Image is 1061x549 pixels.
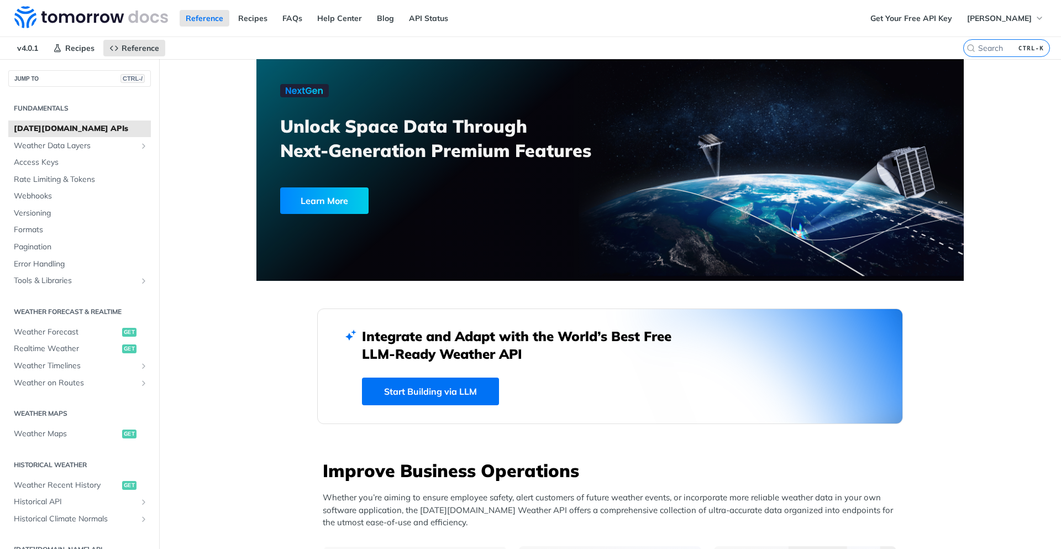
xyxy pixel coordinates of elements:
span: Weather Recent History [14,480,119,491]
a: Recipes [232,10,274,27]
span: Weather Timelines [14,360,136,372]
a: Recipes [47,40,101,56]
a: FAQs [276,10,308,27]
h2: Integrate and Adapt with the World’s Best Free LLM-Ready Weather API [362,327,688,363]
h2: Historical Weather [8,460,151,470]
span: get [122,328,136,337]
span: Versioning [14,208,148,219]
span: Webhooks [14,191,148,202]
button: [PERSON_NAME] [961,10,1050,27]
span: [PERSON_NAME] [967,13,1032,23]
a: Weather Mapsget [8,426,151,442]
button: Show subpages for Historical API [139,498,148,506]
span: Realtime Weather [14,343,119,354]
a: Start Building via LLM [362,378,499,405]
a: Error Handling [8,256,151,273]
h3: Improve Business Operations [323,458,903,483]
a: Access Keys [8,154,151,171]
h2: Weather Maps [8,409,151,419]
h3: Unlock Space Data Through Next-Generation Premium Features [280,114,622,163]
a: Tools & LibrariesShow subpages for Tools & Libraries [8,273,151,289]
a: Help Center [311,10,368,27]
kbd: CTRL-K [1016,43,1047,54]
span: Historical API [14,496,136,508]
h2: Weather Forecast & realtime [8,307,151,317]
img: NextGen [280,84,329,97]
span: Error Handling [14,259,148,270]
button: Show subpages for Weather Data Layers [139,142,148,150]
span: Weather Forecast [14,327,119,338]
a: Blog [371,10,400,27]
span: Tools & Libraries [14,275,136,286]
span: get [122,481,136,490]
span: Formats [14,224,148,236]
a: Get Your Free API Key [864,10,958,27]
a: Reference [103,40,165,56]
a: Historical APIShow subpages for Historical API [8,494,151,510]
a: Reference [180,10,229,27]
div: Learn More [280,187,369,214]
span: Pagination [14,242,148,253]
a: [DATE][DOMAIN_NAME] APIs [8,121,151,137]
button: Show subpages for Historical Climate Normals [139,515,148,524]
p: Whether you’re aiming to ensure employee safety, alert customers of future weather events, or inc... [323,492,903,529]
a: Formats [8,222,151,238]
a: Weather TimelinesShow subpages for Weather Timelines [8,358,151,374]
a: Weather Forecastget [8,324,151,341]
a: Weather on RoutesShow subpages for Weather on Routes [8,375,151,391]
a: Weather Data LayersShow subpages for Weather Data Layers [8,138,151,154]
h2: Fundamentals [8,103,151,113]
a: Historical Climate NormalsShow subpages for Historical Climate Normals [8,511,151,527]
img: Tomorrow.io Weather API Docs [14,6,168,28]
span: Access Keys [14,157,148,168]
a: Learn More [280,187,554,214]
button: JUMP TOCTRL-/ [8,70,151,87]
a: Webhooks [8,188,151,205]
span: Rate Limiting & Tokens [14,174,148,185]
a: Pagination [8,239,151,255]
span: Reference [122,43,159,53]
span: v4.0.1 [11,40,44,56]
span: get [122,430,136,438]
span: Weather on Routes [14,378,136,389]
span: Historical Climate Normals [14,514,136,525]
span: CTRL-/ [120,74,145,83]
a: Rate Limiting & Tokens [8,171,151,188]
span: Weather Data Layers [14,140,136,151]
button: Show subpages for Weather Timelines [139,362,148,370]
button: Show subpages for Tools & Libraries [139,276,148,285]
a: Versioning [8,205,151,222]
a: Weather Recent Historyget [8,477,151,494]
span: get [122,344,136,353]
span: Recipes [65,43,94,53]
a: Realtime Weatherget [8,341,151,357]
button: Show subpages for Weather on Routes [139,379,148,388]
a: API Status [403,10,454,27]
svg: Search [967,44,975,53]
span: Weather Maps [14,428,119,440]
span: [DATE][DOMAIN_NAME] APIs [14,123,148,134]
